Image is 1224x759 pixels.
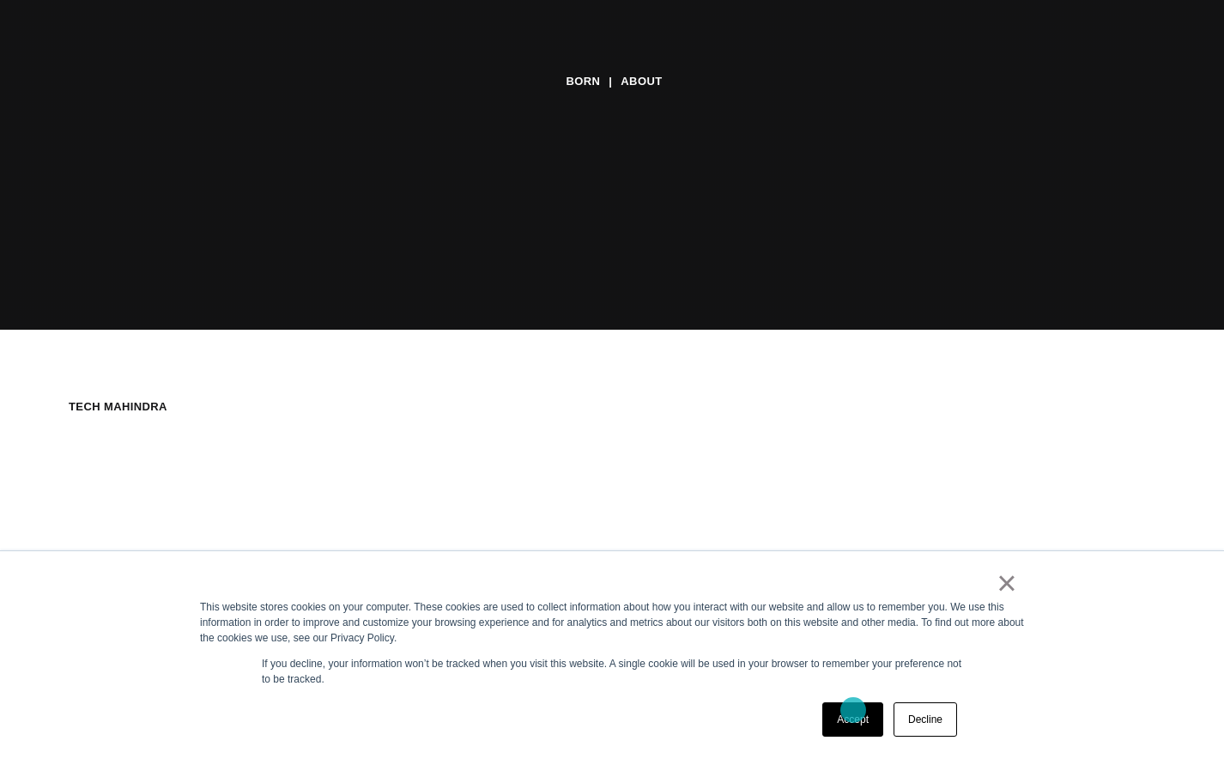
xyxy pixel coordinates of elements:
[262,656,962,687] p: If you decline, your information won’t be tracked when you visit this website. A single cookie wi...
[997,575,1017,591] a: ×
[200,599,1024,646] div: This website stores cookies on your computer. These cookies are used to collect information about...
[566,69,600,94] a: BORN
[822,702,883,737] a: Accept
[894,702,957,737] a: Decline
[621,69,662,94] a: About
[69,398,167,416] div: Tech Mahindra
